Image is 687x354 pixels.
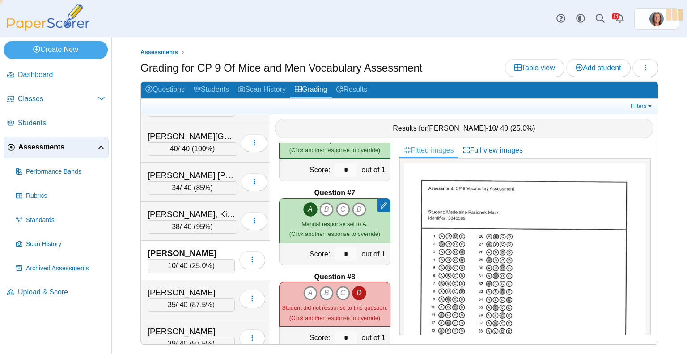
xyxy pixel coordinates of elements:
div: [PERSON_NAME], Kinslee [148,209,237,220]
span: 38 [172,223,180,230]
span: 87.5% [192,301,212,308]
span: Rubrics [26,192,105,200]
a: Standards [13,209,109,231]
a: Upload & Score [4,282,109,303]
div: [PERSON_NAME] [148,326,235,337]
span: Upload & Score [18,287,105,297]
i: D [352,202,366,217]
div: out of 1 [359,243,390,265]
h1: Grading for CP 9 Of Mice and Men Vocabulary Assessment [140,60,423,76]
i: C [336,202,350,217]
div: [PERSON_NAME] [PERSON_NAME] [148,170,237,181]
span: Dashboard [18,70,105,80]
span: 25.0% [192,262,212,269]
span: Performance Bands [26,167,105,176]
a: Classes [4,89,109,110]
a: PaperScorer [4,25,93,32]
span: Standards [26,216,105,225]
div: out of 1 [359,327,390,349]
a: Scan History [13,234,109,255]
span: 95% [196,223,210,230]
a: Results [332,82,372,98]
i: B [319,286,334,300]
a: Questions [141,82,189,98]
span: Students [18,118,105,128]
a: ps.WNEQT33M2D3P2Tkp [634,8,679,30]
a: Create New [4,41,108,59]
div: [PERSON_NAME] [148,247,235,259]
img: ps.WNEQT33M2D3P2Tkp [649,12,664,26]
div: Score: [280,327,332,349]
span: 40 [170,145,178,153]
a: Filters [628,102,656,111]
b: Question #7 [314,188,356,198]
div: out of 1 [359,159,390,181]
span: Classes [18,94,98,104]
a: Dashboard [4,64,109,86]
div: / 40 ( ) [148,220,237,234]
div: [PERSON_NAME][GEOGRAPHIC_DATA] [148,131,237,142]
div: / 40 ( ) [148,259,235,273]
img: PaperScorer [4,4,93,31]
span: 97.5% [192,340,212,347]
span: Assessments [140,49,178,55]
span: Student did not response to this question. [282,304,387,311]
span: Assessments [18,142,98,152]
div: / 40 ( ) [148,181,237,195]
b: Question #8 [314,272,356,282]
a: Grading [290,82,332,98]
a: Fitted images [399,143,458,158]
i: A [303,286,318,300]
span: Scan History [26,240,105,249]
div: / 40 ( ) [148,142,237,156]
div: Score: [280,159,332,181]
small: (Click another response to override) [289,137,380,154]
a: Students [189,82,233,98]
span: Add student [576,64,621,72]
a: Rubrics [13,185,109,207]
div: / 40 ( ) [148,337,235,350]
span: 10 [168,262,176,269]
div: / 40 ( ) [148,298,235,311]
span: 25.0% [513,124,533,132]
a: Add student [566,59,630,77]
span: Manual response set to B. [301,137,368,144]
span: Archived Assessments [26,264,105,273]
small: (Click another response to override) [289,221,380,237]
span: 34 [172,184,180,192]
a: Performance Bands [13,161,109,183]
div: [PERSON_NAME] [148,287,235,299]
div: Score: [280,243,332,265]
span: Table view [514,64,555,72]
a: Assessments [138,47,180,58]
span: Samantha Sutphin - MRH Faculty [649,12,664,26]
a: Students [4,113,109,134]
a: Archived Assessments [13,258,109,279]
span: 39 [168,340,176,347]
i: A [303,202,318,217]
i: D [352,286,366,300]
span: 100% [194,145,212,153]
a: Scan History [233,82,290,98]
span: 85% [196,184,210,192]
span: [PERSON_NAME] [427,124,486,132]
a: Assessments [4,137,109,158]
span: 10 [488,124,496,132]
a: Full view images [458,143,527,158]
i: C [336,286,350,300]
a: Alerts [610,9,630,29]
a: Table view [505,59,564,77]
span: Manual response set to A. [301,221,368,227]
div: Results for - / 40 ( ) [275,119,653,138]
span: 35 [168,301,176,308]
small: (Click another response to override) [282,304,387,321]
i: B [319,202,334,217]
